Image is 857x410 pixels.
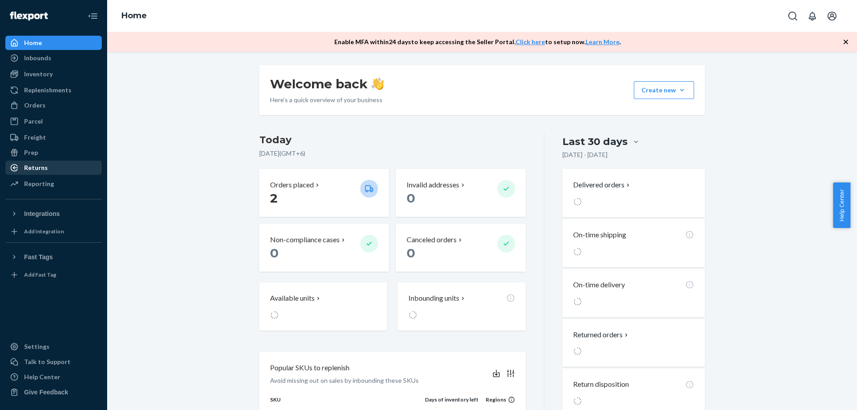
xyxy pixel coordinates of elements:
[784,7,802,25] button: Open Search Box
[24,38,42,47] div: Home
[562,150,607,159] p: [DATE] - [DATE]
[823,7,841,25] button: Open account menu
[407,245,415,261] span: 0
[24,163,48,172] div: Returns
[5,207,102,221] button: Integrations
[24,253,53,261] div: Fast Tags
[24,342,50,351] div: Settings
[5,250,102,264] button: Fast Tags
[10,12,48,21] img: Flexport logo
[24,133,46,142] div: Freight
[573,280,625,290] p: On-time delivery
[407,235,457,245] p: Canceled orders
[259,224,389,272] button: Non-compliance cases 0
[833,182,850,228] button: Help Center
[259,169,389,217] button: Orders placed 2
[270,76,384,92] h1: Welcome back
[334,37,621,46] p: Enable MFA within 24 days to keep accessing the Seller Portal. to setup now. .
[516,38,545,46] a: Click here
[396,224,525,272] button: Canceled orders 0
[573,330,630,340] button: Returned orders
[24,228,64,235] div: Add Integration
[270,235,340,245] p: Non-compliance cases
[478,396,515,403] div: Regions
[121,11,147,21] a: Home
[562,135,628,149] div: Last 30 days
[24,209,60,218] div: Integrations
[5,224,102,239] a: Add Integration
[24,148,38,157] div: Prep
[270,363,349,373] p: Popular SKUs to replenish
[24,373,60,381] div: Help Center
[5,161,102,175] a: Returns
[5,67,102,81] a: Inventory
[24,388,68,397] div: Give Feedback
[803,7,821,25] button: Open notifications
[5,145,102,160] a: Prep
[270,245,279,261] span: 0
[270,180,314,190] p: Orders placed
[5,385,102,399] button: Give Feedback
[408,293,459,303] p: Inbounding units
[634,81,694,99] button: Create new
[24,101,46,110] div: Orders
[407,191,415,206] span: 0
[259,133,526,147] h3: Today
[270,376,419,385] p: Avoid missing out on sales by inbounding these SKUs
[5,268,102,282] a: Add Fast Tag
[371,78,384,90] img: hand-wave emoji
[396,169,525,217] button: Invalid addresses 0
[5,340,102,354] a: Settings
[24,357,71,366] div: Talk to Support
[5,98,102,112] a: Orders
[573,379,629,389] p: Return disposition
[114,3,154,29] ol: breadcrumbs
[259,149,526,158] p: [DATE] ( GMT+6 )
[5,51,102,65] a: Inbounds
[24,54,51,62] div: Inbounds
[24,271,56,278] div: Add Fast Tag
[573,180,632,190] button: Delivered orders
[5,114,102,128] a: Parcel
[259,282,387,331] button: Available units
[84,7,102,25] button: Close Navigation
[586,38,620,46] a: Learn More
[24,117,43,126] div: Parcel
[270,191,278,206] span: 2
[407,180,459,190] p: Invalid addresses
[270,293,315,303] p: Available units
[24,179,54,188] div: Reporting
[5,370,102,384] a: Help Center
[24,70,53,79] div: Inventory
[5,83,102,97] a: Replenishments
[5,177,102,191] a: Reporting
[270,95,384,104] p: Here’s a quick overview of your business
[24,86,71,95] div: Replenishments
[398,282,525,331] button: Inbounding units
[5,130,102,145] a: Freight
[573,230,626,240] p: On-time shipping
[5,36,102,50] a: Home
[5,355,102,369] a: Talk to Support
